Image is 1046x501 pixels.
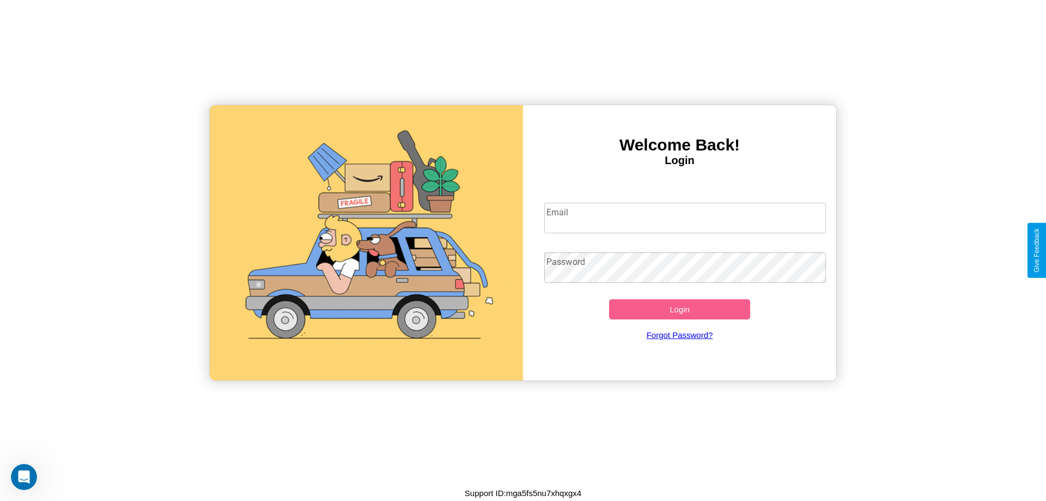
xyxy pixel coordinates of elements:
h4: Login [523,154,836,167]
div: Give Feedback [1033,228,1041,273]
a: Forgot Password? [539,319,821,351]
img: gif [210,105,523,381]
button: Login [609,299,750,319]
p: Support ID: mga5fs5nu7xhqxgx4 [465,486,581,500]
iframe: Intercom live chat [11,464,37,490]
h3: Welcome Back! [523,136,836,154]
